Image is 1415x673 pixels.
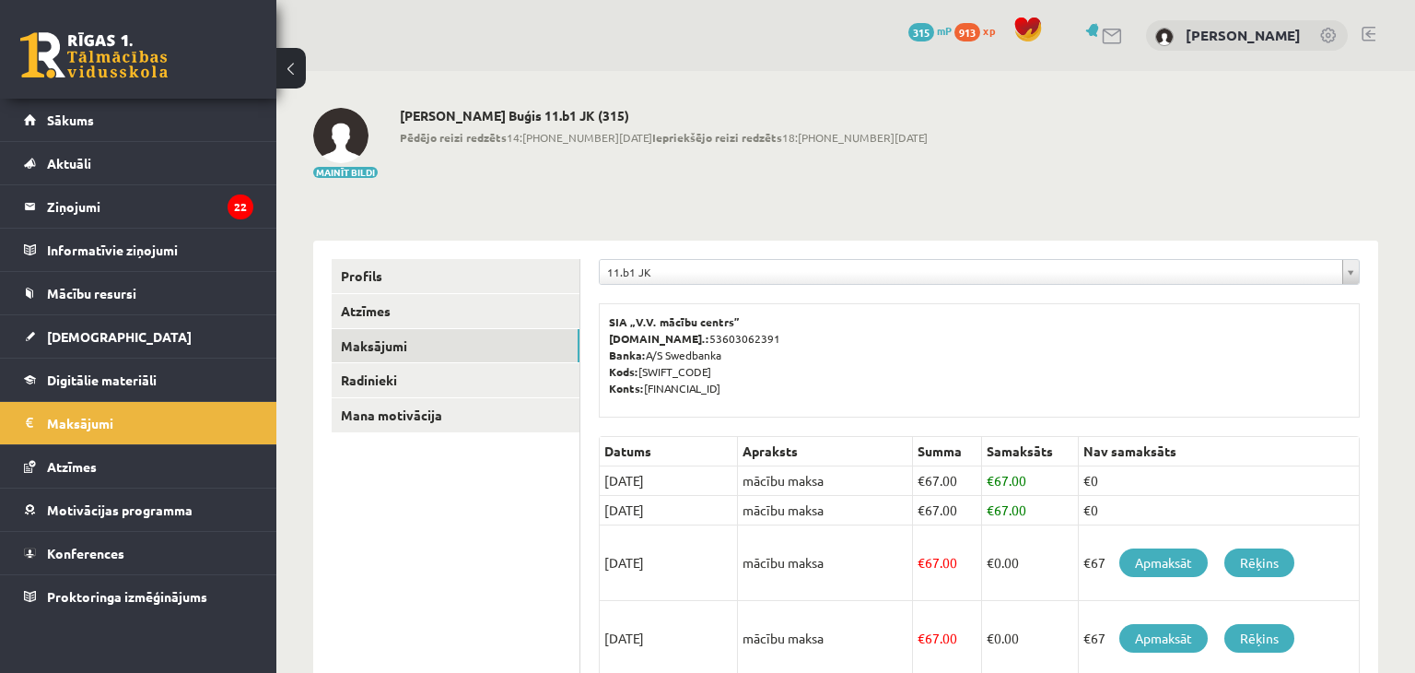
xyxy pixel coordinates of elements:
b: Konts: [609,381,644,396]
b: Pēdējo reizi redzēts [400,130,507,145]
span: mP [937,23,952,38]
a: 913 xp [954,23,1004,38]
td: 0.00 [982,525,1079,601]
a: Profils [332,259,579,293]
a: Mācību resursi [24,272,253,314]
td: 67.00 [982,496,1079,525]
span: 14:[PHONE_NUMBER][DATE] 18:[PHONE_NUMBER][DATE] [400,129,928,146]
th: Datums [600,437,738,466]
span: Digitālie materiāli [47,372,157,388]
span: Aktuāli [47,155,91,171]
a: Maksājumi [332,329,579,363]
td: €0 [1079,496,1360,525]
th: Summa [913,437,982,466]
span: 913 [954,23,980,41]
span: Mācību resursi [47,285,136,301]
legend: Informatīvie ziņojumi [47,229,253,271]
a: Rīgas 1. Tālmācības vidusskola [20,32,168,78]
a: Apmaksāt [1119,549,1208,577]
td: [DATE] [600,466,738,496]
p: 53603062391 A/S Swedbanka [SWIFT_CODE] [FINANCIAL_ID] [609,313,1350,396]
b: [DOMAIN_NAME].: [609,331,709,346]
a: [DEMOGRAPHIC_DATA] [24,315,253,358]
a: Informatīvie ziņojumi [24,229,253,271]
img: Alvis Buģis [313,108,368,163]
td: 67.00 [913,466,982,496]
th: Samaksāts [982,437,1079,466]
b: Banka: [609,348,646,362]
span: € [987,472,994,489]
a: Apmaksāt [1119,624,1208,653]
td: €67 [1079,525,1360,601]
a: Aktuāli [24,142,253,184]
span: Motivācijas programma [47,502,193,518]
b: Iepriekšējo reizi redzēts [652,130,782,145]
a: Atzīmes [332,294,579,328]
i: 22 [228,195,253,219]
a: Konferences [24,532,253,574]
a: Digitālie materiāli [24,359,253,401]
th: Apraksts [738,437,913,466]
a: Rēķins [1224,624,1294,653]
td: 67.00 [913,525,982,601]
a: Mana motivācija [332,398,579,432]
img: Alvis Buģis [1155,28,1174,46]
span: 11.b1 JK [607,260,1335,284]
a: Atzīmes [24,445,253,488]
a: [PERSON_NAME] [1186,26,1301,44]
span: € [918,554,925,571]
span: Sākums [47,112,94,128]
td: [DATE] [600,525,738,601]
span: € [918,502,925,518]
a: Motivācijas programma [24,489,253,531]
a: 315 mP [908,23,952,38]
span: xp [983,23,995,38]
td: mācību maksa [738,496,913,525]
span: [DEMOGRAPHIC_DATA] [47,328,192,345]
legend: Ziņojumi [47,185,253,228]
b: SIA „V.V. mācību centrs” [609,314,741,329]
span: € [918,630,925,646]
span: 315 [908,23,934,41]
a: 11.b1 JK [600,260,1359,284]
legend: Maksājumi [47,402,253,444]
a: Maksājumi [24,402,253,444]
span: € [987,630,994,646]
span: € [918,472,925,489]
a: Radinieki [332,363,579,397]
td: 67.00 [913,496,982,525]
span: Proktoringa izmēģinājums [47,588,207,605]
a: Proktoringa izmēģinājums [24,575,253,618]
span: € [987,502,994,518]
td: mācību maksa [738,466,913,496]
td: €0 [1079,466,1360,496]
span: € [987,554,994,571]
h2: [PERSON_NAME] Buģis 11.b1 JK (315) [400,108,928,124]
a: Rēķins [1224,549,1294,577]
a: Sākums [24,99,253,141]
a: Ziņojumi22 [24,185,253,228]
span: Konferences [47,545,124,561]
td: [DATE] [600,496,738,525]
b: Kods: [609,364,638,379]
button: Mainīt bildi [313,167,378,178]
td: 67.00 [982,466,1079,496]
td: mācību maksa [738,525,913,601]
span: Atzīmes [47,458,97,475]
th: Nav samaksāts [1079,437,1360,466]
